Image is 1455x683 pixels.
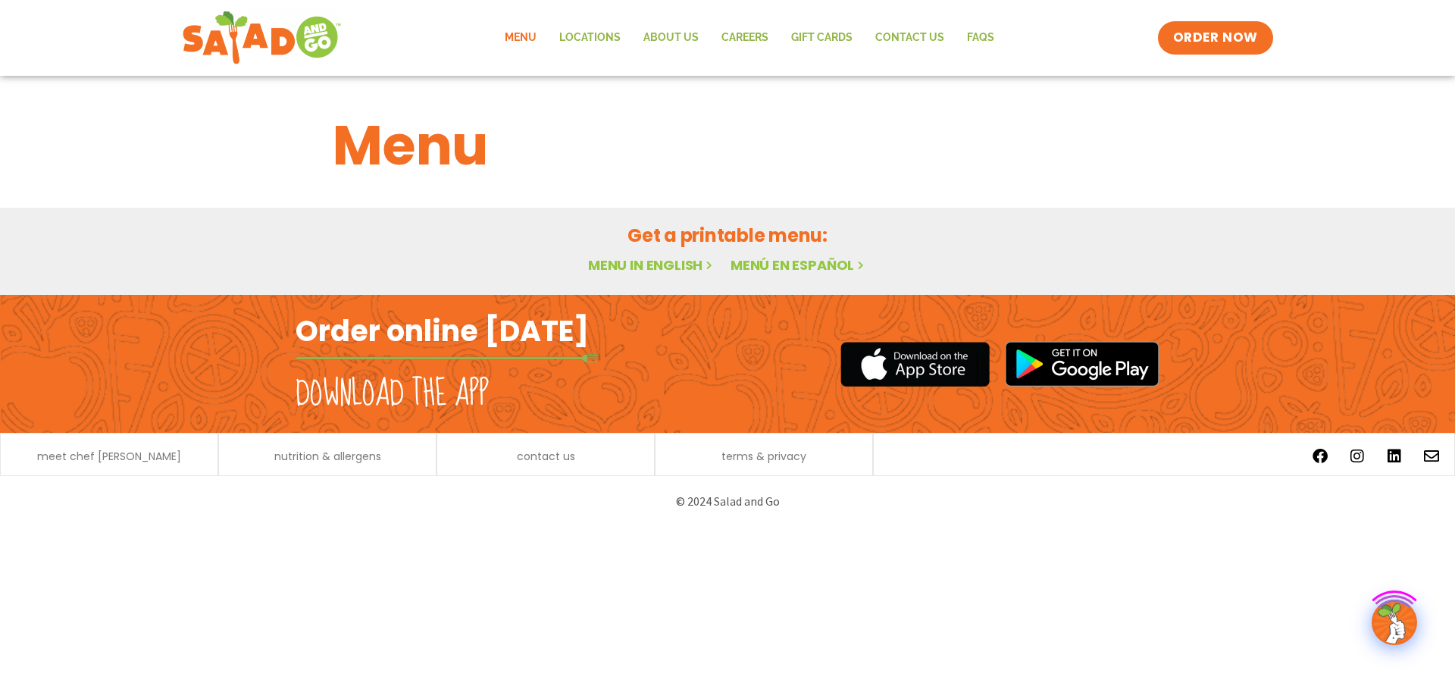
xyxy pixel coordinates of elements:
p: © 2024 Salad and Go [303,491,1152,512]
a: Menu in English [588,255,715,274]
a: ORDER NOW [1158,21,1273,55]
a: Menú en español [731,255,867,274]
a: About Us [632,20,710,55]
a: Contact Us [864,20,956,55]
a: Careers [710,20,780,55]
img: google_play [1005,341,1159,387]
img: appstore [840,340,990,389]
a: FAQs [956,20,1006,55]
h2: Order online [DATE] [296,312,589,349]
a: contact us [517,451,575,462]
a: Locations [548,20,632,55]
img: new-SAG-logo-768×292 [182,8,342,68]
img: fork [296,354,599,362]
nav: Menu [493,20,1006,55]
a: nutrition & allergens [274,451,381,462]
h2: Get a printable menu: [333,222,1122,249]
a: Menu [493,20,548,55]
a: meet chef [PERSON_NAME] [37,451,181,462]
a: GIFT CARDS [780,20,864,55]
a: terms & privacy [721,451,806,462]
span: ORDER NOW [1173,29,1258,47]
h2: Download the app [296,373,489,415]
h1: Menu [333,105,1122,186]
